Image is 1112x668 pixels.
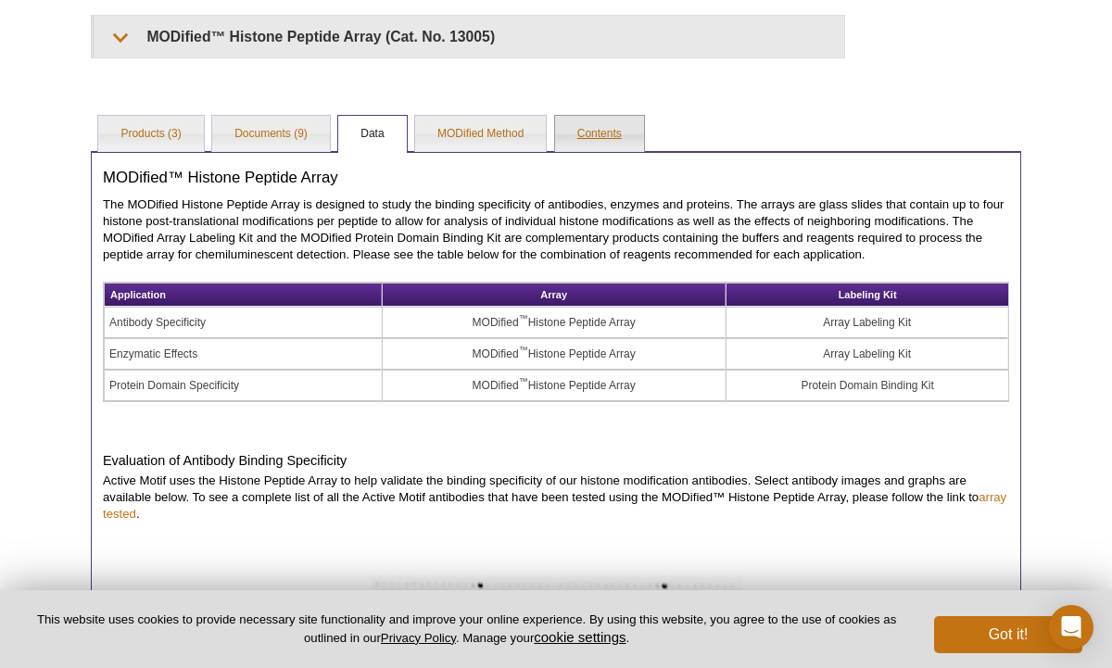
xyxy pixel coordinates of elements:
[98,116,203,153] a: Products (3)
[726,307,1008,338] td: Array Labeling Kit
[382,338,726,370] td: MODified Histone Peptide Array
[338,116,406,153] a: Data
[30,611,903,647] p: This website uses cookies to provide necessary site functionality and improve your online experie...
[519,313,528,323] sup: ™
[519,345,528,355] sup: ™
[104,370,382,401] td: Protein Domain Specificity
[726,370,1008,401] td: Protein Domain Binding Kit
[110,289,166,300] span: Application
[726,338,1008,370] td: Array Labeling Kit
[534,629,625,645] button: cookie settings
[103,490,1006,521] a: array tested
[103,452,1009,469] h4: Evaluation of Antibody Binding Specificity
[839,289,897,300] span: Labeling Kit
[103,196,1009,263] p: The MODified Histone Peptide Array is designed to study the binding specificity of antibodies, en...
[1049,605,1093,649] div: Open Intercom Messenger
[212,116,330,153] a: Documents (9)
[415,116,546,153] a: MODified Method
[934,616,1082,653] button: Got it!
[95,16,844,57] summary: MODified™ Histone Peptide Array (Cat. No. 13005)
[382,307,726,338] td: MODified Histone Peptide Array
[104,338,382,370] td: Enzymatic Effects
[103,473,1009,523] p: Active Motif uses the Histone Peptide Array to help validate the binding specificity of our histo...
[381,631,456,645] a: Privacy Policy
[519,376,528,386] sup: ™
[103,169,1009,187] h3: MODified™ Histone Peptide Array
[382,370,726,401] td: MODified Histone Peptide Array
[540,289,567,300] span: Array
[555,116,644,153] a: Contents
[104,307,382,338] td: Antibody Specificity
